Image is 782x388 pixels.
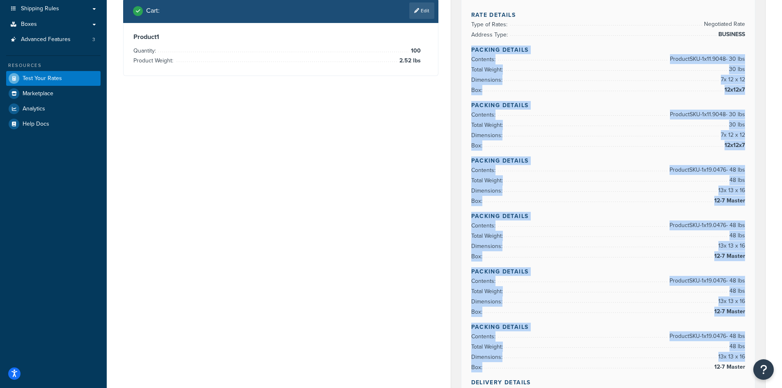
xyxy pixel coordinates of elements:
span: Total Weight: [471,342,505,351]
span: 12-7 Master [712,196,745,206]
h2: Cart : [146,7,160,14]
span: 3 [92,36,95,43]
span: Shipping Rules [21,5,59,12]
span: Product SKU-1 x 19.0476 - 48 lbs [667,220,745,230]
h4: Packing Details [471,323,745,331]
h4: Delivery Details [471,378,745,387]
span: 13 x 13 x 16 [716,352,745,362]
span: Total Weight: [471,121,505,129]
h4: Packing Details [471,101,745,110]
span: Product SKU-1 x 19.0476 - 48 lbs [667,165,745,175]
span: 12x12x7 [722,85,745,95]
span: Box: [471,308,484,316]
h4: Packing Details [471,212,745,220]
span: Dimensions: [471,131,505,140]
span: 7 x 12 x 12 [719,75,745,85]
span: Total Weight: [471,65,505,74]
h4: Packing Details [471,267,745,276]
span: Contents: [471,277,498,285]
span: 12-7 Master [712,362,745,372]
a: Shipping Rules [6,1,101,16]
span: Marketplace [23,90,53,97]
span: Total Weight: [471,287,505,296]
span: Help Docs [23,121,49,128]
span: 13 x 13 x 16 [716,186,745,195]
span: Box: [471,86,484,94]
a: Advanced Features3 [6,32,101,47]
span: Dimensions: [471,353,505,361]
span: Dimensions: [471,76,505,84]
span: Box: [471,197,484,205]
span: Product SKU-1 x 19.0476 - 48 lbs [667,331,745,341]
span: Contents: [471,221,498,230]
span: 30 lbs [727,64,745,74]
span: Contents: [471,110,498,119]
a: Boxes [6,17,101,32]
span: 48 lbs [727,175,745,185]
span: 2.52 lbs [397,56,421,66]
span: 13 x 13 x 16 [716,241,745,251]
span: 12-7 Master [712,251,745,261]
span: Negotiated Rate [702,19,745,29]
button: Open Resource Center [753,359,774,380]
span: Type of Rates: [471,20,509,29]
span: Advanced Features [21,36,71,43]
span: 48 lbs [727,231,745,241]
span: Analytics [23,106,45,112]
span: Contents: [471,55,498,64]
span: Boxes [21,21,37,28]
span: Product Weight: [133,56,175,65]
span: Dimensions: [471,297,505,306]
span: 30 lbs [727,120,745,130]
span: 12x12x7 [722,140,745,150]
span: Box: [471,141,484,150]
span: Box: [471,252,484,261]
h4: Rate Details [471,11,745,19]
span: Total Weight: [471,176,505,185]
div: Resources [6,62,101,69]
span: 7 x 12 x 12 [719,130,745,140]
span: Contents: [471,166,498,174]
span: 100 [409,46,421,56]
span: Contents: [471,332,498,341]
a: Edit [409,2,434,19]
a: Help Docs [6,117,101,131]
span: 48 lbs [727,342,745,351]
h4: Packing Details [471,46,745,54]
span: 48 lbs [727,286,745,296]
span: BUSINESS [716,30,745,39]
span: Product SKU-1 x 11.9048 - 30 lbs [668,110,745,119]
span: Box: [471,363,484,372]
li: Advanced Features [6,32,101,47]
span: Address Type: [471,30,510,39]
span: 12-7 Master [712,307,745,317]
h4: Packing Details [471,156,745,165]
span: Dimensions: [471,242,505,250]
h3: Product 1 [133,33,428,41]
span: 13 x 13 x 16 [716,296,745,306]
a: Marketplace [6,86,101,101]
a: Analytics [6,101,101,116]
span: Product SKU-1 x 19.0476 - 48 lbs [667,276,745,286]
span: Total Weight: [471,232,505,240]
a: Test Your Rates [6,71,101,86]
span: Quantity: [133,46,158,55]
span: Product SKU-1 x 11.9048 - 30 lbs [668,54,745,64]
span: Dimensions: [471,186,505,195]
span: Test Your Rates [23,75,62,82]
